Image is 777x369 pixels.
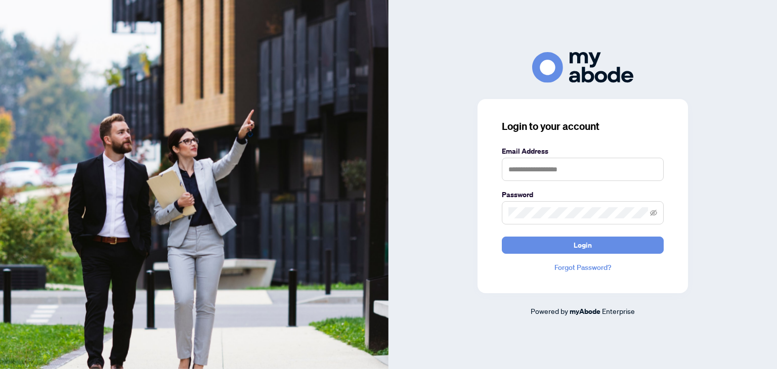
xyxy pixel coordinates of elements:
h3: Login to your account [502,119,664,133]
img: ma-logo [532,52,633,83]
span: Login [574,237,592,253]
span: eye-invisible [650,209,657,216]
button: Login [502,237,664,254]
span: Powered by [531,306,568,315]
span: Enterprise [602,306,635,315]
a: Forgot Password? [502,262,664,273]
label: Password [502,189,664,200]
a: myAbode [570,306,600,317]
label: Email Address [502,146,664,157]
